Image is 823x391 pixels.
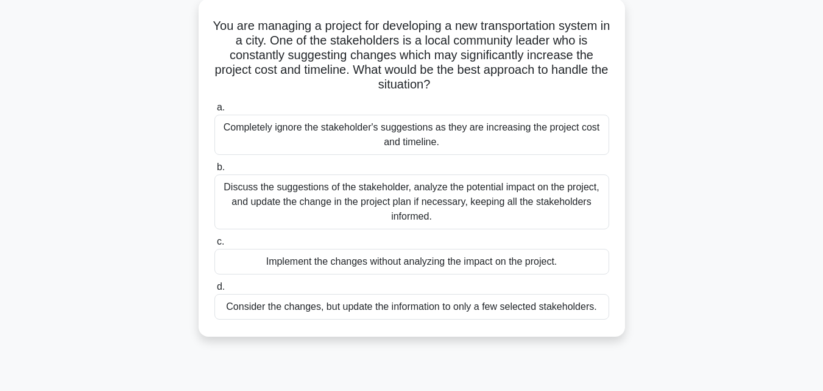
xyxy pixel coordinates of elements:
[214,294,609,320] div: Consider the changes, but update the information to only a few selected stakeholders.
[214,115,609,155] div: Completely ignore the stakeholder's suggestions as they are increasing the project cost and timel...
[214,249,609,274] div: Implement the changes without analyzing the impact on the project.
[213,18,610,93] h5: You are managing a project for developing a new transportation system in a city. One of the stake...
[217,102,225,112] span: a.
[217,236,224,246] span: c.
[214,174,609,229] div: Discuss the suggestions of the stakeholder, analyze the potential impact on the project, and upda...
[217,162,225,172] span: b.
[217,281,225,292] span: d.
